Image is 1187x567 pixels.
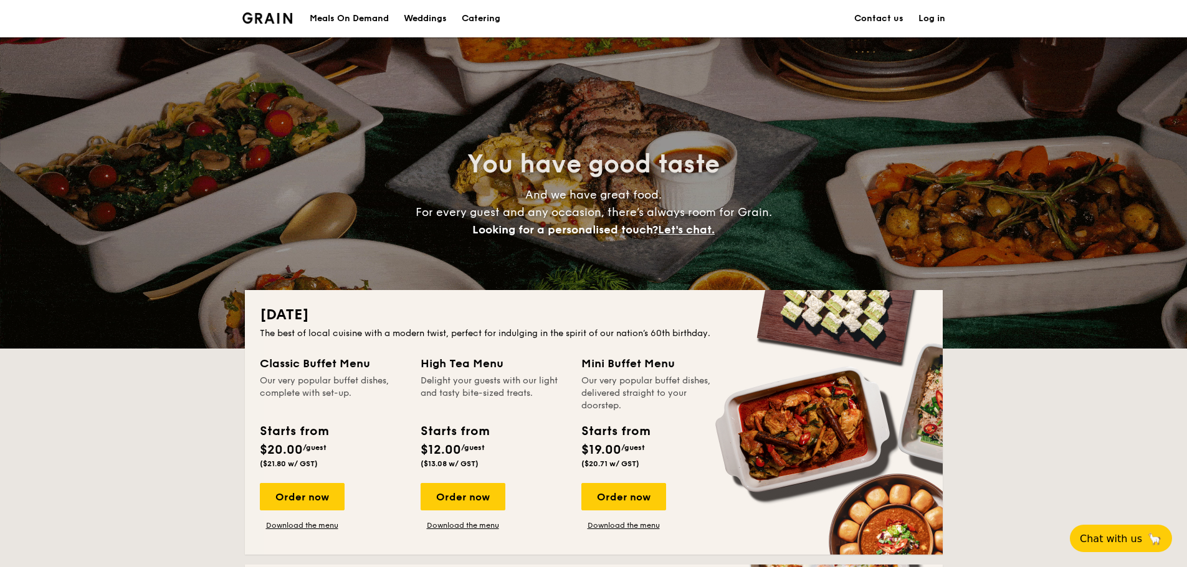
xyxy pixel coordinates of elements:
[421,483,505,510] div: Order now
[242,12,293,24] img: Grain
[581,459,639,468] span: ($20.71 w/ GST)
[421,520,505,530] a: Download the menu
[260,459,318,468] span: ($21.80 w/ GST)
[461,443,485,452] span: /guest
[260,443,303,457] span: $20.00
[581,422,649,441] div: Starts from
[260,483,345,510] div: Order now
[303,443,327,452] span: /guest
[421,443,461,457] span: $12.00
[421,459,479,468] span: ($13.08 w/ GST)
[260,327,928,340] div: The best of local cuisine with a modern twist, perfect for indulging in the spirit of our nation’...
[581,375,727,412] div: Our very popular buffet dishes, delivered straight to your doorstep.
[421,375,566,412] div: Delight your guests with our light and tasty bite-sized treats.
[1080,533,1142,545] span: Chat with us
[581,520,666,530] a: Download the menu
[260,305,928,325] h2: [DATE]
[1070,525,1172,552] button: Chat with us🦙
[242,12,293,24] a: Logotype
[260,375,406,412] div: Our very popular buffet dishes, complete with set-up.
[581,483,666,510] div: Order now
[260,422,328,441] div: Starts from
[260,520,345,530] a: Download the menu
[621,443,645,452] span: /guest
[421,422,489,441] div: Starts from
[658,223,715,237] span: Let's chat.
[1147,532,1162,546] span: 🦙
[421,355,566,372] div: High Tea Menu
[581,355,727,372] div: Mini Buffet Menu
[581,443,621,457] span: $19.00
[260,355,406,372] div: Classic Buffet Menu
